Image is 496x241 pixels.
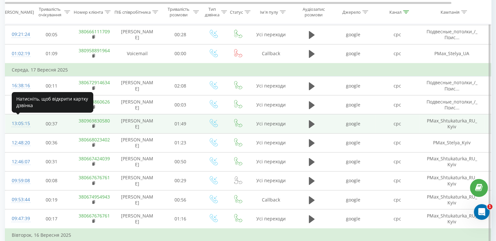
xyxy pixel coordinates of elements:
td: google [331,209,375,229]
div: 12:46:07 [12,155,25,168]
td: 00:50 [160,152,201,171]
a: 380672914634 [79,79,110,86]
td: 00:08 [31,171,72,190]
td: google [331,114,375,133]
td: 00:37 [31,114,72,133]
div: Джерело [342,9,361,15]
div: 16:38:16 [12,79,25,92]
div: Канал [389,9,401,15]
td: google [331,190,375,209]
iframe: Intercom live chat [474,204,489,220]
td: PMax_Shtukaturka_RU_Kyiv [419,171,485,190]
span: Подвесные_потолки_/_Поис... [427,79,477,91]
td: google [331,25,375,44]
td: Voicemail [114,44,160,63]
td: 01:23 [160,133,201,152]
td: PMax_Stelya_UA [419,44,485,63]
div: Ім'я пулу [260,9,278,15]
td: cpc [375,133,419,152]
a: 380668023402 [79,137,110,143]
a: 380666111709 [79,28,110,35]
td: Усі переходи [250,95,292,114]
div: Статус [230,9,243,15]
td: [PERSON_NAME] [114,209,160,229]
td: PMax_Stelya_Kyiv [419,133,485,152]
a: 380667424039 [79,155,110,162]
td: PMax_Shtukaturka_RU_Kyiv [419,209,485,229]
div: Тривалість очікування [37,7,63,18]
td: [PERSON_NAME] [114,95,160,114]
td: [PERSON_NAME] [114,114,160,133]
td: 00:36 [31,133,72,152]
div: Аудіозапис розмови [298,7,329,18]
td: cpc [375,76,419,95]
a: 380667676761 [79,174,110,181]
div: [PERSON_NAME] [1,9,34,15]
td: [PERSON_NAME] [114,133,160,152]
td: Усі переходи [250,76,292,95]
a: 380958891964 [79,47,110,54]
div: 01:02:19 [12,47,25,60]
td: 00:29 [160,171,201,190]
td: cpc [375,114,419,133]
td: 00:31 [31,152,72,171]
td: Усі переходи [250,209,292,229]
td: Callback [250,44,292,63]
td: cpc [375,190,419,209]
td: Callback [250,190,292,209]
div: 09:21:24 [12,28,25,41]
a: 380969830580 [79,118,110,124]
td: [PERSON_NAME] [114,171,160,190]
td: 01:49 [160,114,201,133]
a: 380443860626 [79,99,110,105]
div: 13:05:15 [12,117,25,130]
div: Тривалість розмови [166,7,191,18]
td: google [331,95,375,114]
td: 00:17 [31,209,72,229]
td: [PERSON_NAME] [114,76,160,95]
td: google [331,152,375,171]
a: 380674954943 [79,194,110,200]
td: 00:28 [160,25,201,44]
td: google [331,171,375,190]
a: 380667676761 [79,213,110,219]
span: 1 [487,204,492,209]
td: Усі переходи [250,133,292,152]
td: google [331,76,375,95]
td: PMax_Shtukaturka_RU_Kyiv [419,190,485,209]
td: cpc [375,25,419,44]
td: cpc [375,44,419,63]
td: 00:05 [31,25,72,44]
td: Усі переходи [250,171,292,190]
div: Кампанія [441,9,459,15]
td: 02:08 [160,76,201,95]
td: 01:16 [160,209,201,229]
td: [PERSON_NAME] [114,152,160,171]
div: Натисніть, щоб відкрити картку дзвінка [12,92,93,112]
td: Усі переходи [250,114,292,133]
td: 00:03 [160,95,201,114]
td: google [331,44,375,63]
td: [PERSON_NAME] [114,190,160,209]
div: 09:53:44 [12,193,25,206]
div: 12:48:20 [12,137,25,149]
div: 09:47:39 [12,212,25,225]
td: 00:00 [160,44,201,63]
div: Тип дзвінка [205,7,219,18]
td: cpc [375,209,419,229]
div: Номер клієнта [74,9,103,15]
td: 00:56 [160,190,201,209]
td: 00:19 [31,190,72,209]
td: Усі переходи [250,25,292,44]
div: 09:59:08 [12,174,25,187]
td: google [331,133,375,152]
td: [PERSON_NAME] [114,25,160,44]
td: 00:11 [31,76,72,95]
td: Усі переходи [250,152,292,171]
div: ПІБ співробітника [114,9,151,15]
td: cpc [375,171,419,190]
td: cpc [375,152,419,171]
td: PMax_Shtukaturka_RU_Kyiv [419,152,485,171]
td: 01:09 [31,44,72,63]
span: Подвесные_потолки_/_Поис... [427,28,477,40]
